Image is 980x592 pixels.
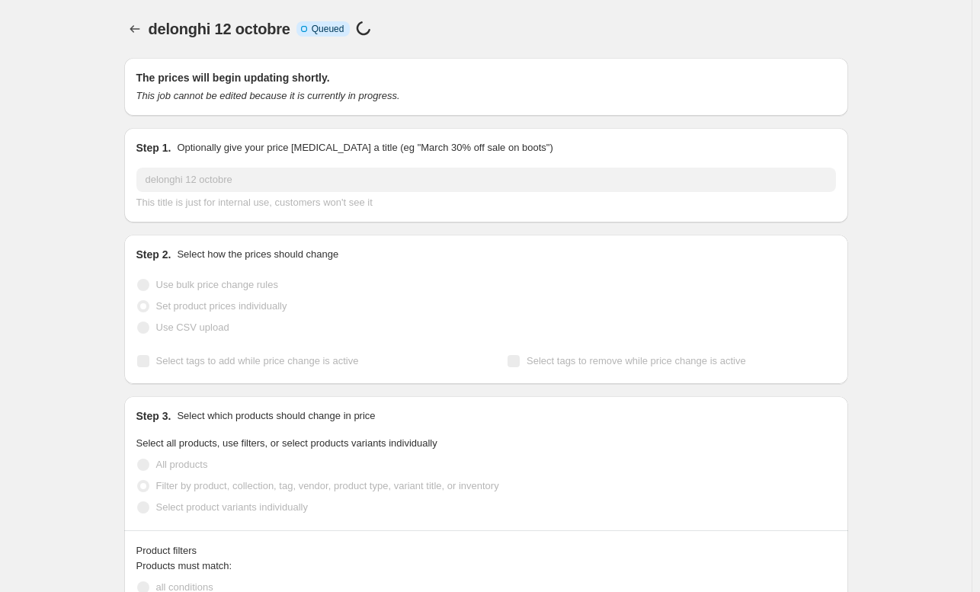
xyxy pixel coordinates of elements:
span: delonghi 12 octobre [149,21,290,37]
span: Select tags to add while price change is active [156,355,359,366]
span: Select tags to remove while price change is active [527,355,746,366]
span: Select all products, use filters, or select products variants individually [136,437,437,449]
button: Price change jobs [124,18,146,40]
span: Filter by product, collection, tag, vendor, product type, variant title, or inventory [156,480,499,491]
input: 30% off holiday sale [136,168,836,192]
span: All products [156,459,208,470]
span: Products must match: [136,560,232,571]
h2: Step 1. [136,140,171,155]
span: Set product prices individually [156,300,287,312]
span: Use bulk price change rules [156,279,278,290]
h2: Step 2. [136,247,171,262]
h2: The prices will begin updating shortly. [136,70,836,85]
i: This job cannot be edited because it is currently in progress. [136,90,400,101]
p: Select how the prices should change [177,247,338,262]
span: Use CSV upload [156,322,229,333]
span: Queued [312,23,344,35]
span: This title is just for internal use, customers won't see it [136,197,373,208]
h2: Step 3. [136,408,171,424]
span: Select product variants individually [156,501,308,513]
p: Optionally give your price [MEDICAL_DATA] a title (eg "March 30% off sale on boots") [177,140,552,155]
div: Product filters [136,543,836,558]
p: Select which products should change in price [177,408,375,424]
